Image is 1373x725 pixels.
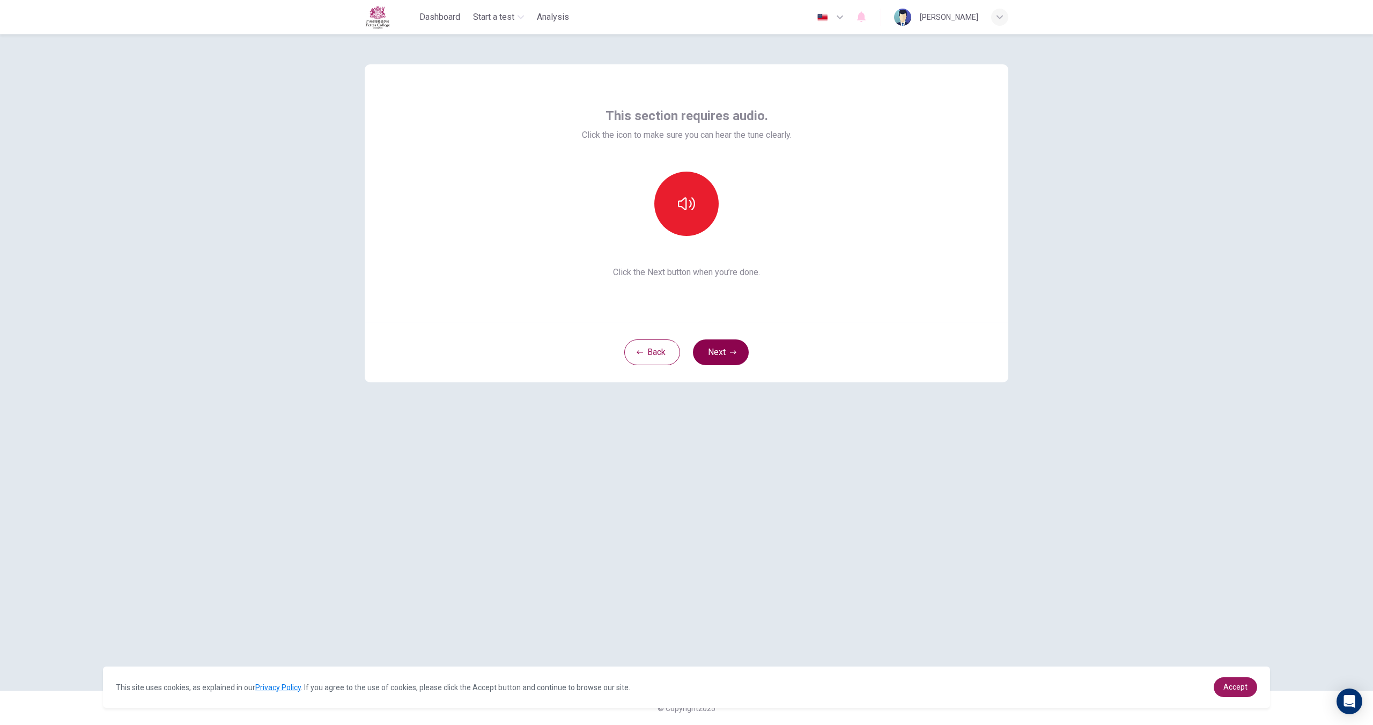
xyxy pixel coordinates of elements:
[894,9,911,26] img: Profile picture
[693,339,749,365] button: Next
[365,5,390,29] img: Fettes logo
[537,11,569,24] span: Analysis
[1337,689,1362,714] div: Open Intercom Messenger
[473,11,514,24] span: Start a test
[582,129,792,142] span: Click the icon to make sure you can hear the tune clearly.
[624,339,680,365] button: Back
[469,8,528,27] button: Start a test
[419,11,460,24] span: Dashboard
[103,667,1270,708] div: cookieconsent
[533,8,573,27] button: Analysis
[606,107,768,124] span: This section requires audio.
[658,704,715,713] span: © Copyright 2025
[1223,683,1247,691] span: Accept
[415,8,464,27] button: Dashboard
[116,683,630,692] span: This site uses cookies, as explained in our . If you agree to the use of cookies, please click th...
[816,13,829,21] img: en
[1214,677,1257,697] a: dismiss cookie message
[365,5,415,29] a: Fettes logo
[582,266,792,279] span: Click the Next button when you’re done.
[920,11,978,24] div: [PERSON_NAME]
[255,683,301,692] a: Privacy Policy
